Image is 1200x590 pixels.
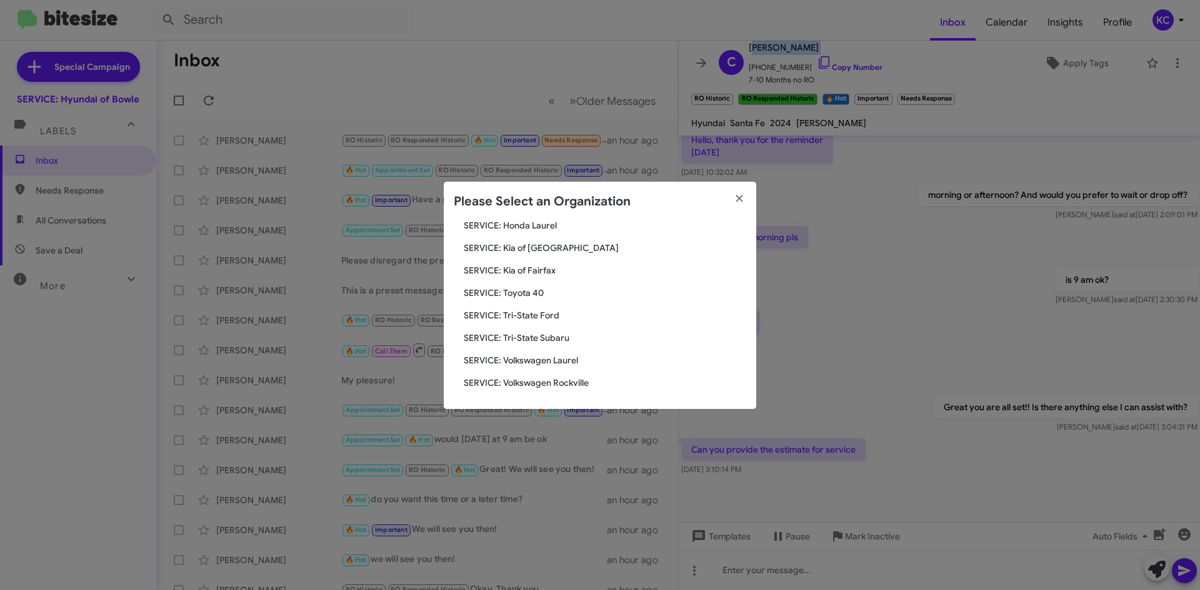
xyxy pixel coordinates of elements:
[464,309,746,322] span: SERVICE: Tri-State Ford
[464,376,746,389] span: SERVICE: Volkswagen Rockville
[464,332,746,344] span: SERVICE: Tri-State Subaru
[454,192,631,212] h2: Please Select an Organization
[464,242,746,254] span: SERVICE: Kia of [GEOGRAPHIC_DATA]
[464,354,746,366] span: SERVICE: Volkswagen Laurel
[464,264,746,277] span: SERVICE: Kia of Fairfax
[464,219,746,232] span: SERVICE: Honda Laurel
[464,287,746,299] span: SERVICE: Toyota 40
